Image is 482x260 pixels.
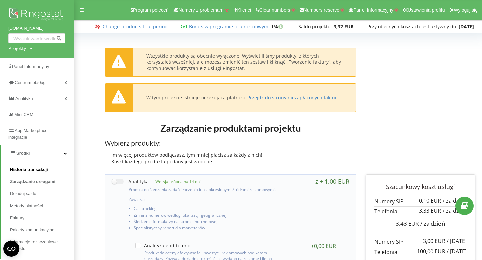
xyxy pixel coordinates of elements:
[134,226,278,232] li: Specjalistyczny raport dla marketerów
[237,7,251,13] span: Klienci
[146,95,337,101] div: W tym projekcie istnieje oczekująca płatność.
[10,236,74,255] a: Informacje rozliczeniowe projektu
[10,200,74,212] a: Metody płatności
[105,122,356,134] h1: Zarządzanie produktami projektu
[14,112,33,117] span: Mini CRM
[12,64,49,69] span: Panel Informacyjny
[103,23,168,30] a: Change products trial period
[189,23,268,30] a: Bonus w programie lojalnościowym
[454,7,478,13] span: Wyloguj się
[105,139,356,148] p: Wybierz produkty:
[247,94,337,101] a: Przejdź do strony niezapłaconych faktur
[105,152,356,158] div: Im więcej produktów podłączasz, tym mniej płacisz za każdy z nich!
[149,179,201,184] p: Wersja próbna na 14 dni
[8,7,65,23] img: Ringostat logo
[374,198,467,205] p: Numery SIP
[189,23,270,30] span: :
[417,248,445,255] span: 100,00 EUR
[10,178,55,185] span: Zarządzanie usługami
[133,7,169,13] span: Program poleceń
[408,7,445,13] span: Ustawienia profilu
[134,219,278,226] li: Śledzenie formularzy na stronie internetowej
[112,178,149,185] label: Analityka
[10,215,24,221] span: Faktury
[374,208,467,215] p: Telefonia
[271,23,285,30] strong: 1%
[374,238,467,246] p: Numery SIP
[15,80,47,85] span: Centrum obsługi
[134,213,278,219] li: Zmiana numerów według lokalizacji geograficznej
[10,190,36,197] span: Doładuj saldo
[3,241,19,257] button: Open CMP widget
[447,248,467,255] span: / [DATE]
[16,151,30,156] span: Środki
[420,220,445,227] span: / za dzień
[134,206,278,213] li: Call tracking
[298,23,332,30] span: Saldo projektu:
[423,237,445,245] span: 3,00 EUR
[10,164,74,176] a: Historia transakcji
[374,183,467,191] p: Szacunkowy koszt usługi
[10,227,54,233] span: Pakiety komunikacyjne
[8,45,26,52] div: Projekty
[374,248,467,256] p: Telefonia
[311,243,336,249] div: +0,00 EUR
[8,33,65,43] input: Wyszukiwanie według numeru
[459,23,474,30] strong: [DATE]
[332,23,354,30] strong: -3,32 EUR
[419,207,441,214] span: 3,33 EUR
[10,212,74,224] a: Faktury
[10,203,43,209] span: Metody płatności
[179,7,225,13] span: Numery z problemami
[10,188,74,200] a: Doładuj saldo
[443,207,467,214] span: / za dzień
[353,7,393,13] span: Panel Informacyjny
[146,53,342,72] div: Wszystkie produkty są obecnie wyłączone. Wyświetliliśmy produkty, z których korzystałeś wcześniej...
[304,7,339,13] span: Numbers reserve
[10,176,74,188] a: Zarządzanie usługami
[447,237,467,245] span: / [DATE]
[259,7,290,13] span: Clear numbers
[8,25,65,32] a: [DOMAIN_NAME]
[129,187,278,192] p: Produkt do śledzenia żądań i łączenia ich z określonymi źródłami reklamowymi.
[10,166,48,173] span: Historia transakcji
[8,128,48,140] span: App Marketplace integracje
[10,224,74,236] a: Pakiety komunikacyjne
[10,239,70,252] span: Informacje rozliczeniowe projektu
[1,145,74,161] a: Środki
[129,197,278,202] p: Zawiera:
[105,158,356,165] div: Koszt każdego produktu podany jest za dobę.
[396,220,419,227] span: 3,43 EUR
[135,243,191,248] label: Analityka end-to-end
[443,197,467,204] span: / za dzień
[419,197,441,204] span: 0,10 EUR
[15,96,33,101] span: Analityka
[367,23,457,30] span: Przy obecnych kosztach jest aktywny do:
[315,178,349,185] div: z + 1,00 EUR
